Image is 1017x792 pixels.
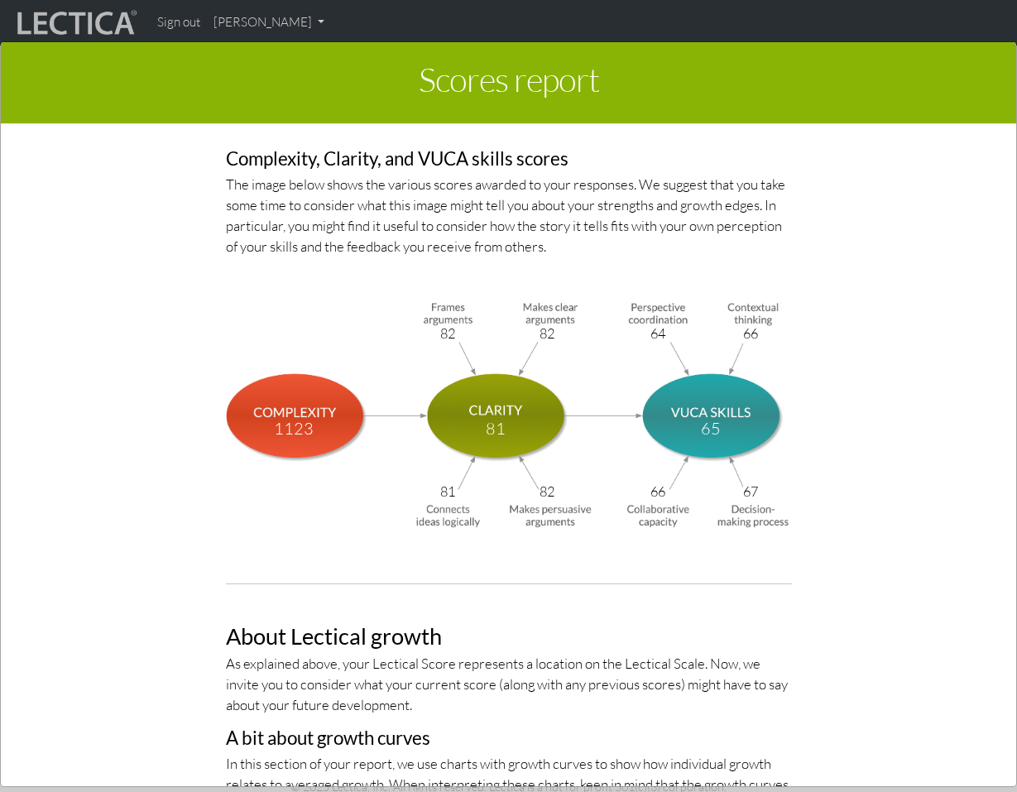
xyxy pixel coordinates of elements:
p: The image below shows the various scores awarded to your responses. We suggest that you take some... [226,174,792,257]
h3: Complexity, Clarity, and VUCA skills scores [226,149,792,170]
div: 66 [650,482,665,502]
p: As explained above, your Lectical Score represents a location on the Lectical Scale. Now, we invi... [226,653,792,716]
h3: A bit about growth curves [226,728,792,749]
div: 65 [701,416,721,441]
div: 82 [540,482,554,502]
img: Lectical, VUCA, & Clarity Scores [226,297,792,530]
div: 64 [650,324,665,344]
h1: Scores report [13,55,1004,111]
div: 82 [440,324,455,344]
h2: About Lectical growth [226,624,792,649]
div: 81 [440,482,455,502]
div: 67 [743,482,758,502]
div: 1123 [274,416,314,441]
div: 81 [486,416,506,441]
div: 66 [743,324,758,344]
div: 82 [540,324,554,344]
